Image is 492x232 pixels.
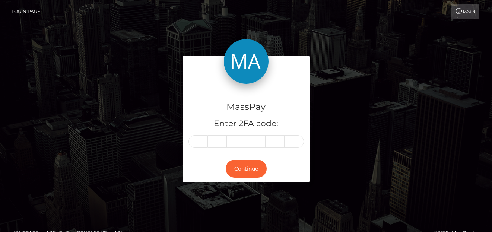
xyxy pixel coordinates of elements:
a: Login Page [12,4,40,19]
h5: Enter 2FA code: [188,118,304,130]
h4: MassPay [188,101,304,114]
img: MassPay [224,39,269,84]
button: Continue [226,160,267,178]
a: Login [451,4,479,19]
